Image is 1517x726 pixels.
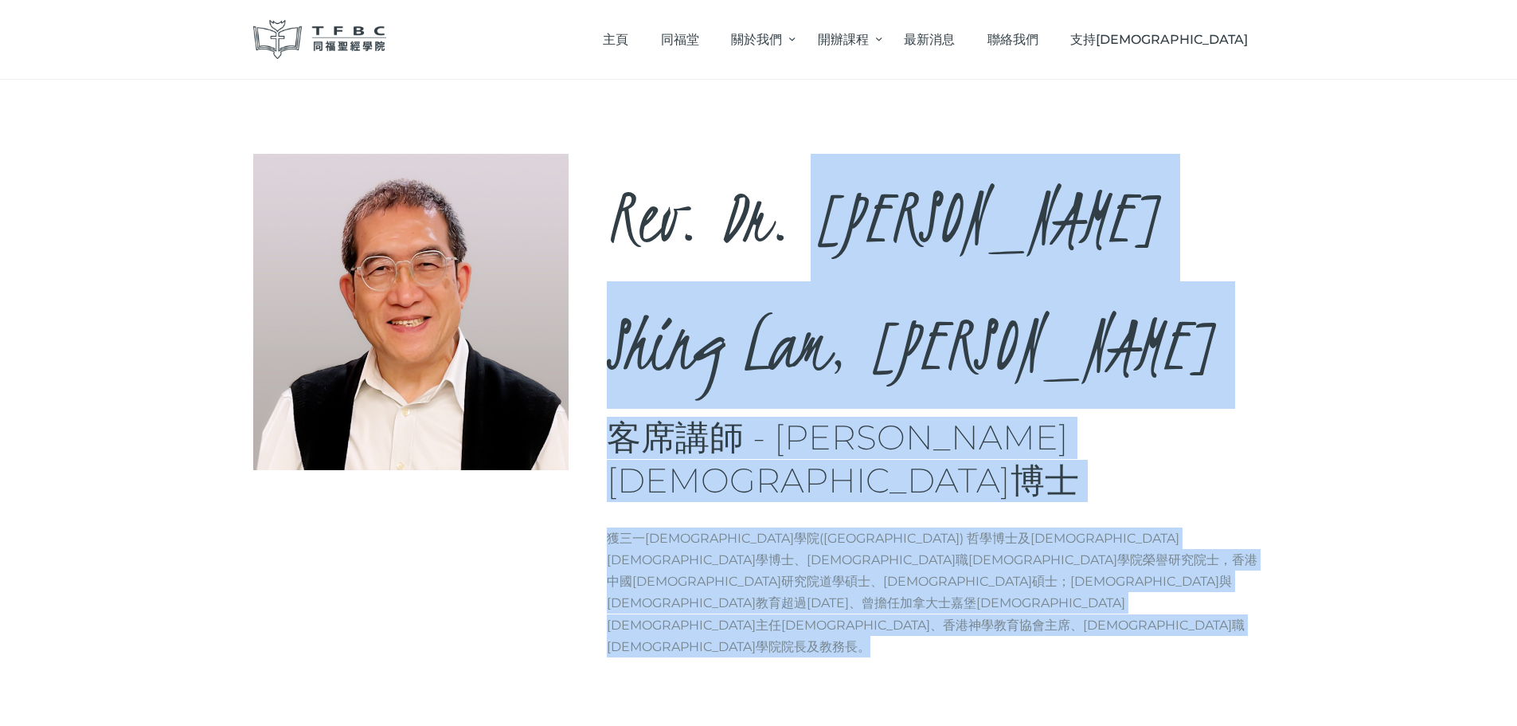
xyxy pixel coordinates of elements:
h3: 客席講師 - [PERSON_NAME][DEMOGRAPHIC_DATA]博士 [607,417,1265,502]
span: 關於我們 [731,32,782,47]
span: 開辦課程 [818,32,869,47]
h2: Rev. Dr. [PERSON_NAME] Shing Lam, [PERSON_NAME] [607,154,1265,409]
span: 主頁 [603,32,628,47]
a: 同福堂 [644,16,715,63]
span: 支持[DEMOGRAPHIC_DATA] [1070,32,1248,47]
a: 聯絡我們 [971,16,1054,63]
span: 同福堂 [661,32,699,47]
a: 關於我們 [715,16,801,63]
a: 最新消息 [888,16,972,63]
a: 主頁 [587,16,645,63]
p: 獲三一[DEMOGRAPHIC_DATA]學院([GEOGRAPHIC_DATA]) 哲學博士及[DEMOGRAPHIC_DATA][DEMOGRAPHIC_DATA]學博士、[DEMOGRAP... [607,528,1265,657]
a: 開辦課程 [801,16,887,63]
span: 最新消息 [904,32,955,47]
img: 同福聖經學院 TFBC [253,20,387,59]
a: 支持[DEMOGRAPHIC_DATA] [1054,16,1265,63]
img: Rev. Dr. Li Shing Lam, Derek [253,154,569,470]
span: 聯絡我們 [987,32,1038,47]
